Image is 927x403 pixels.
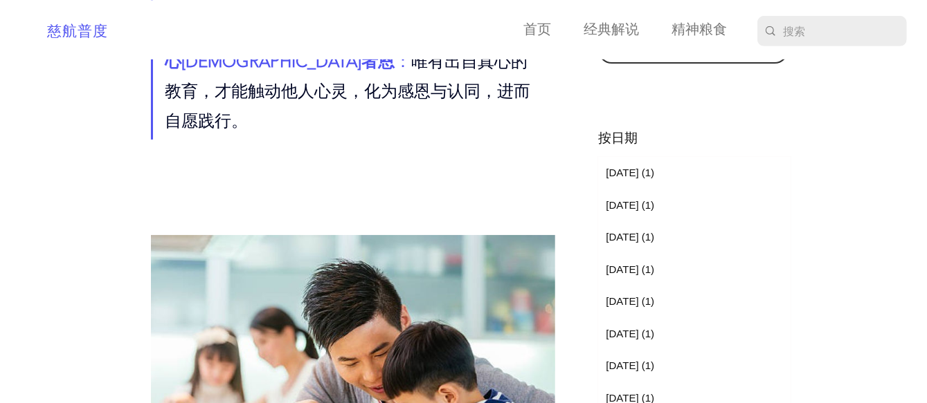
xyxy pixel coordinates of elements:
span: 按日期 [599,131,638,145]
span: ： [395,51,412,71]
span: [DATE] [606,198,655,214]
a: [DATE] [598,157,791,189]
span: (1) [642,263,654,275]
span: [DATE] [606,294,655,310]
a: 慈航普度 [47,24,108,39]
a: 经典解说 [561,19,649,41]
p: 精神粮食 [665,19,734,41]
span: (1) [642,359,654,371]
span: [DATE] [606,326,655,342]
span: (1) [642,231,654,243]
span: [DATE] [606,229,655,245]
span: (1) [642,328,654,339]
a: [DATE] [598,254,791,286]
a: [DATE] [598,285,791,318]
a: 首页 [501,19,561,41]
span: 唯有出自真心的教育，才能触动他人心灵，化为感恩与认同，进而自愿践行。 [165,51,531,131]
a: [DATE] [598,189,791,222]
p: 经典解说 [577,19,646,41]
span: (1) [642,295,654,307]
span: (1) [642,167,654,178]
input: 搜索 [783,16,878,46]
nav: 網址 [501,19,737,41]
span: [DATE] [606,165,655,181]
span: [DATE] [606,262,655,278]
span: 心[DEMOGRAPHIC_DATA]者恩 [165,51,395,71]
span: [DATE] [606,358,655,374]
a: [DATE] [598,350,791,382]
a: [DATE] [598,221,791,254]
a: [DATE] [598,318,791,350]
p: 首页 [516,19,558,41]
a: 精神粮食 [649,19,737,41]
span: (1) [642,199,654,211]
